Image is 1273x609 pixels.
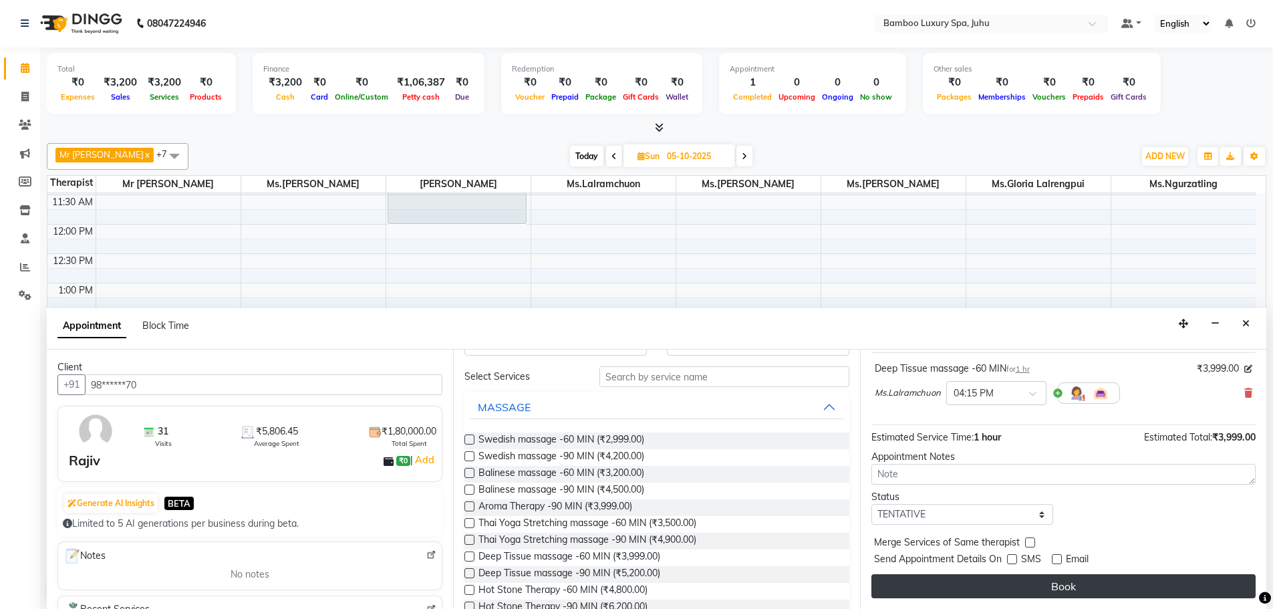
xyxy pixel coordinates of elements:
span: Ms.Gloria Lalrengpui [966,176,1111,193]
span: Completed [730,92,775,102]
span: SMS [1021,552,1041,569]
div: ₹0 [331,75,392,90]
span: Notes [63,547,106,565]
span: Sun [634,151,663,161]
span: Cash [273,92,298,102]
img: avatar [76,412,115,451]
div: ₹0 [450,75,474,90]
span: Balinese massage -90 MIN (₹4,500.00) [478,483,644,499]
span: Upcoming [775,92,819,102]
div: 0 [775,75,819,90]
span: Prepaids [1069,92,1107,102]
span: Services [146,92,182,102]
div: ₹0 [1029,75,1069,90]
div: ₹0 [512,75,548,90]
span: Due [452,92,472,102]
span: 1 hour [974,431,1001,443]
img: Interior.png [1093,385,1109,401]
span: Balinese massage -60 MIN (₹3,200.00) [478,466,644,483]
input: Search by service name [599,366,849,387]
span: Ongoing [819,92,857,102]
div: ₹0 [619,75,662,90]
div: ₹0 [548,75,582,90]
div: ₹0 [662,75,692,90]
span: No show [857,92,895,102]
span: 1 hr [1016,364,1030,374]
div: ₹0 [975,75,1029,90]
div: ₹0 [186,75,225,90]
div: ₹0 [307,75,331,90]
span: Petty cash [399,92,443,102]
div: 12:00 PM [50,225,96,239]
div: Client [57,360,442,374]
a: x [144,149,150,160]
span: No notes [231,568,269,582]
span: Send Appointment Details On [874,552,1002,569]
span: Deep Tissue massage -90 MIN (₹5,200.00) [478,566,660,583]
span: ADD NEW [1145,151,1185,161]
span: Ms.[PERSON_NAME] [241,176,386,193]
span: Memberships [975,92,1029,102]
span: Ms.[PERSON_NAME] [821,176,966,193]
span: Ms.Ngurzatling [1111,176,1256,193]
div: 11:30 AM [49,195,96,209]
div: Appointment Notes [871,450,1256,464]
span: Gift Cards [619,92,662,102]
span: Email [1066,552,1089,569]
div: Other sales [934,64,1150,75]
button: MASSAGE [470,395,843,419]
span: +7 [156,148,177,159]
span: Package [582,92,619,102]
div: Finance [263,64,474,75]
input: 2025-10-05 [663,146,730,166]
div: ₹0 [934,75,975,90]
span: ₹1,80,000.00 [382,424,436,439]
i: Edit price [1244,365,1252,373]
div: Deep Tissue massage -60 MIN [875,362,1030,376]
div: Total [57,64,225,75]
span: Total Spent [392,439,427,449]
img: logo [34,5,126,42]
span: Products [186,92,225,102]
span: Ms.Lalramchuon [531,176,676,193]
small: for [1006,364,1030,374]
button: Close [1236,314,1256,334]
span: Packages [934,92,975,102]
span: ₹3,999.00 [1212,431,1256,443]
span: Voucher [512,92,548,102]
a: Add [413,452,436,468]
input: Search by Name/Mobile/Email/Code [85,374,442,395]
div: 0 [819,75,857,90]
div: Select Services [454,370,589,384]
span: Average Spent [254,439,299,449]
div: 12:30 PM [50,254,96,268]
span: Aroma Therapy -90 MIN (₹3,999.00) [478,499,632,516]
span: Visits [155,439,172,449]
span: Merge Services of Same therapist [874,535,1020,552]
span: Card [307,92,331,102]
span: Block Time [142,320,189,332]
span: Thai Yoga Stretching massage -90 MIN (₹4,900.00) [478,533,696,550]
span: ₹5,806.45 [256,424,298,439]
span: Ms.[PERSON_NAME] [676,176,821,193]
span: Sales [108,92,134,102]
button: ADD NEW [1142,147,1188,166]
div: ₹0 [1069,75,1107,90]
span: Deep Tissue massage -60 MIN (₹3,999.00) [478,550,660,566]
span: Hot Stone Therapy -60 MIN (₹4,800.00) [478,583,648,600]
span: Estimated Total: [1144,431,1212,443]
span: Prepaid [548,92,582,102]
div: Redemption [512,64,692,75]
div: MASSAGE [478,399,531,415]
span: Estimated Service Time: [871,431,974,443]
div: ₹0 [57,75,98,90]
span: [PERSON_NAME] [386,176,531,193]
span: Ms.Lalramchuon [875,386,941,400]
span: Wallet [662,92,692,102]
img: Hairdresser.png [1069,385,1085,401]
button: Book [871,574,1256,598]
span: Swedish massage -90 MIN (₹4,200.00) [478,449,644,466]
span: Online/Custom [331,92,392,102]
div: 1:00 PM [55,283,96,297]
span: Mr [PERSON_NAME] [96,176,241,193]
